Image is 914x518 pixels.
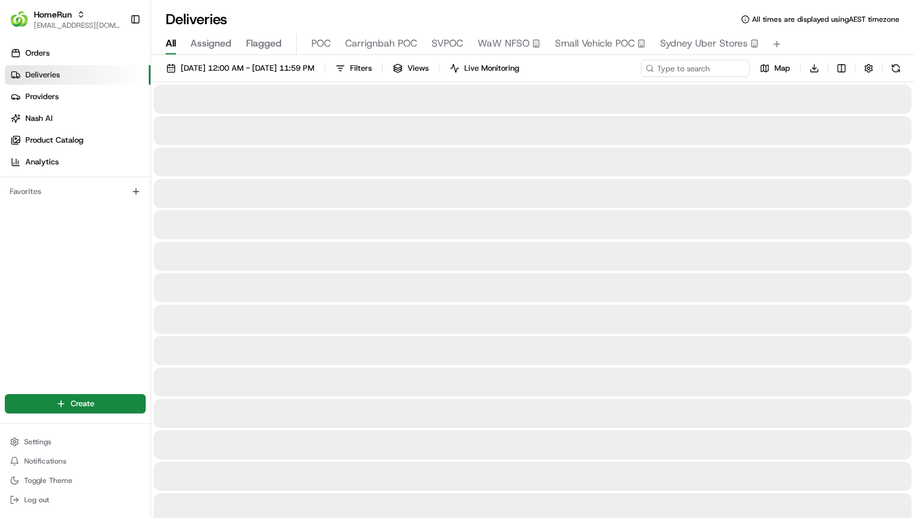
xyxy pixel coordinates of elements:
[161,60,320,77] button: [DATE] 12:00 AM - [DATE] 11:59 PM
[311,36,331,51] span: POC
[641,60,750,77] input: Type to search
[5,87,151,106] a: Providers
[34,8,72,21] button: HomeRun
[34,21,120,30] button: [EMAIL_ADDRESS][DOMAIN_NAME]
[660,36,748,51] span: Sydney Uber Stores
[25,70,60,80] span: Deliveries
[10,10,29,29] img: HomeRun
[887,60,904,77] button: Refresh
[774,63,790,74] span: Map
[25,157,59,167] span: Analytics
[25,113,53,124] span: Nash AI
[5,182,146,201] div: Favorites
[5,152,151,172] a: Analytics
[5,491,146,508] button: Log out
[25,135,83,146] span: Product Catalog
[166,10,227,29] h1: Deliveries
[444,60,525,77] button: Live Monitoring
[345,36,417,51] span: Carrignbah POC
[464,63,519,74] span: Live Monitoring
[387,60,434,77] button: Views
[5,65,151,85] a: Deliveries
[24,456,66,466] span: Notifications
[190,36,232,51] span: Assigned
[478,36,530,51] span: WaW NFSO
[166,36,176,51] span: All
[330,60,377,77] button: Filters
[246,36,282,51] span: Flagged
[5,44,151,63] a: Orders
[752,15,899,24] span: All times are displayed using AEST timezone
[407,63,429,74] span: Views
[71,398,94,409] span: Create
[350,63,372,74] span: Filters
[5,433,146,450] button: Settings
[181,63,314,74] span: [DATE] 12:00 AM - [DATE] 11:59 PM
[5,5,125,34] button: HomeRunHomeRun[EMAIL_ADDRESS][DOMAIN_NAME]
[754,60,796,77] button: Map
[5,109,151,128] a: Nash AI
[5,131,151,150] a: Product Catalog
[5,453,146,470] button: Notifications
[555,36,635,51] span: Small Vehicle POC
[24,476,73,485] span: Toggle Theme
[432,36,463,51] span: SVPOC
[24,495,49,505] span: Log out
[25,91,59,102] span: Providers
[25,48,50,59] span: Orders
[5,472,146,489] button: Toggle Theme
[5,394,146,413] button: Create
[24,437,51,447] span: Settings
